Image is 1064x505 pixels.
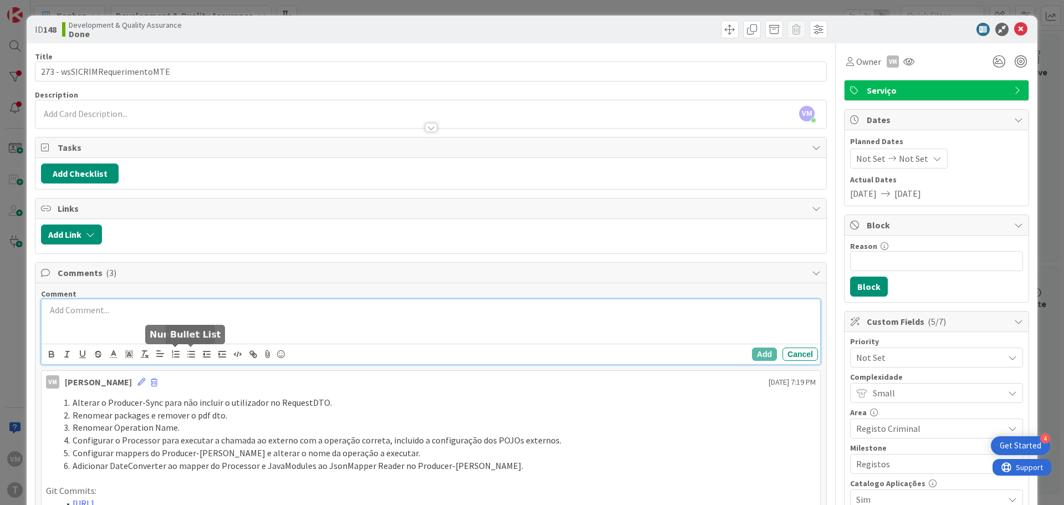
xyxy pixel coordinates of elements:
div: VM [46,375,59,389]
span: ( 5/7 ) [928,316,946,327]
span: Not Set [856,350,998,365]
li: Adicionar DateConverter ao mapper do Processor e JavaModules ao JsonMapper Reader no Producer-[PE... [59,460,816,472]
li: Configurar mappers do Producer-[PERSON_NAME] e alterar o nome da operação a executar. [59,447,816,460]
span: Dates [867,113,1009,126]
h5: Bullet List [170,329,221,340]
span: Comment [41,289,76,299]
div: Complexidade [850,373,1023,381]
span: VM [799,106,815,121]
div: Get Started [1000,440,1041,451]
span: Registos [856,456,998,472]
button: Block [850,277,888,297]
b: Done [69,29,182,38]
span: ( 3 ) [106,267,116,278]
span: Not Set [856,152,886,165]
span: [DATE] [894,187,921,200]
label: Reason [850,241,877,251]
li: Alterar o Producer-Sync para não incluir o utilizador no RequestDTO. [59,396,816,409]
span: [DATE] [850,187,877,200]
span: Description [35,90,78,100]
span: [DATE] 7:19 PM [769,376,816,388]
span: ID [35,23,57,36]
div: Milestone [850,444,1023,452]
span: Block [867,218,1009,232]
span: Comments [58,266,806,279]
div: Priority [850,338,1023,345]
div: 4 [1040,433,1050,443]
span: Serviço [867,84,1009,97]
button: Add [752,348,777,361]
button: Add Link [41,225,102,244]
span: Registo Criminal [856,421,998,436]
h5: Number List [150,329,211,340]
span: Not Set [899,152,928,165]
span: Actual Dates [850,174,1023,186]
div: [PERSON_NAME] [65,375,132,389]
div: Area [850,409,1023,416]
div: Catalogo Aplicações [850,480,1023,487]
label: Title [35,52,53,62]
li: Renomear Operation Name. [59,421,816,434]
div: VM [887,55,899,68]
span: Support [23,2,50,15]
li: Configurar o Processor para executar a chamada ao externo com a operação correta, incluido a conf... [59,434,816,447]
span: Links [58,202,806,215]
b: 148 [43,24,57,35]
span: Custom Fields [867,315,1009,328]
div: Open Get Started checklist, remaining modules: 4 [991,436,1050,455]
span: Planned Dates [850,136,1023,147]
p: Git Commits: [46,484,816,497]
span: Development & Quality Assurance [69,21,182,29]
span: Tasks [58,141,806,154]
button: Cancel [782,348,818,361]
input: type card name here... [35,62,827,81]
li: Renomear packages e remover o pdf dto. [59,409,816,422]
span: Small [873,385,998,401]
span: Owner [856,55,881,68]
button: Add Checklist [41,164,119,183]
